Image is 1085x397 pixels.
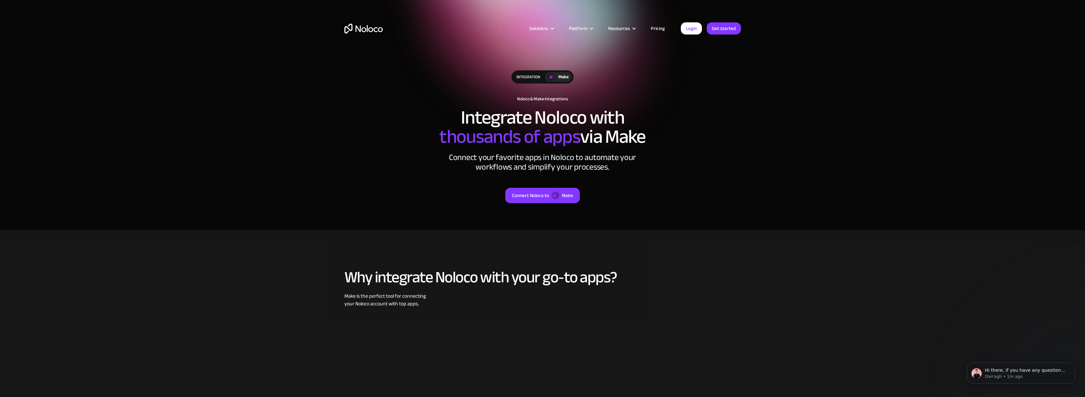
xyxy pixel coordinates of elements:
[558,73,569,80] div: Make
[561,24,600,33] div: Platform
[344,96,741,102] h1: Noloco & Make Integrations
[447,153,639,172] div: Connect your favorite apps in Noloco to automate your workflows and simplify your processes.
[562,191,573,200] div: Make
[512,191,549,200] div: Connect Noloco to
[957,349,1085,394] iframe: Intercom notifications message
[521,24,561,33] div: Solutions
[600,24,643,33] div: Resources
[512,71,545,83] div: integration
[505,188,580,203] a: Connect Noloco toMake
[344,108,741,146] h2: Integrate Noloco with via Make
[529,24,548,33] div: Solutions
[643,24,673,33] a: Pricing
[344,292,741,308] div: Make is the perfect tool for connecting your Noloco account with top apps.
[344,24,383,34] a: home
[707,22,741,34] a: Get started
[344,269,741,286] h2: Why integrate Noloco with your go-to apps?
[439,119,580,155] span: thousands of apps
[569,24,587,33] div: Platform
[608,24,630,33] div: Resources
[681,22,702,34] a: Login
